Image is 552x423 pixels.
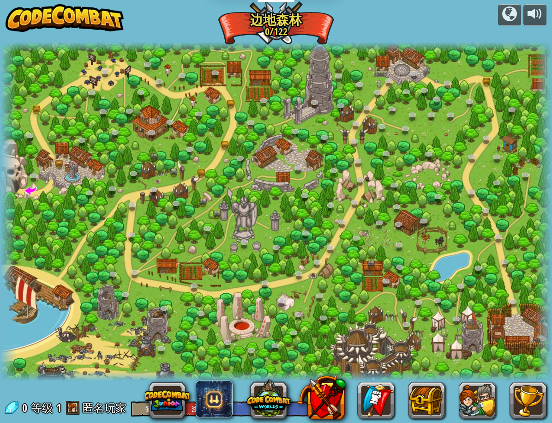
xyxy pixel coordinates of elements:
span: 等级 [31,400,53,416]
span: 匿名玩家 [82,400,126,415]
button: 登录 [131,401,173,417]
img: CodeCombat - Learn how to code by playing a game [6,4,124,32]
span: 1 [56,400,61,415]
span: 0 [22,400,30,415]
button: 音量调节 [523,4,546,26]
button: 战役 [498,4,521,26]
